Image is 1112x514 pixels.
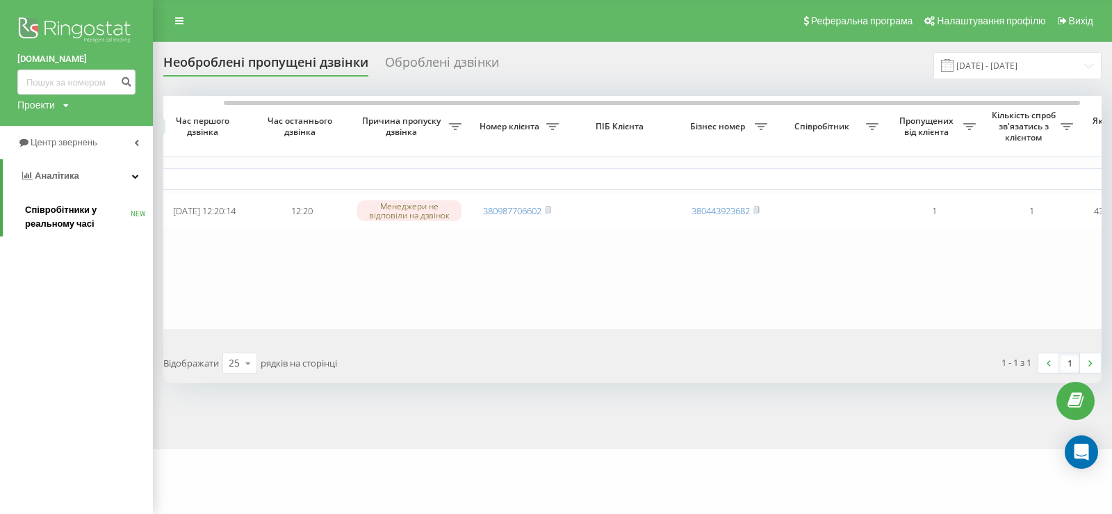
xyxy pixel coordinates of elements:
span: рядків на сторінці [261,357,337,369]
td: 1 [885,193,983,230]
a: Аналiтика [3,159,153,193]
div: Open Intercom Messenger [1065,435,1098,469]
span: Номер клієнта [475,121,546,132]
a: 380443923682 [692,204,750,217]
span: Час першого дзвінка [167,115,242,137]
span: Співробітники у реальному часі [25,203,131,231]
span: Налаштування профілю [937,15,1045,26]
div: 1 - 1 з 1 [1001,355,1031,369]
img: Ringostat logo [17,14,136,49]
input: Пошук за номером [17,70,136,95]
a: [DOMAIN_NAME] [17,52,136,66]
span: Вихід [1069,15,1093,26]
span: Центр звернень [31,137,97,147]
a: Співробітники у реальному часіNEW [25,198,153,236]
span: Час останнього дзвінка [264,115,339,137]
div: Менеджери не відповіли на дзвінок [357,200,461,221]
span: Пропущених від клієнта [892,115,963,137]
td: 12:20 [253,193,350,230]
span: Відображати [163,357,219,369]
span: ПІБ Клієнта [578,121,665,132]
td: [DATE] 12:20:14 [156,193,253,230]
td: 1 [983,193,1080,230]
div: Проекти [17,98,55,112]
div: Необроблені пропущені дзвінки [163,55,368,77]
span: Співробітник [781,121,866,132]
span: Причина пропуску дзвінка [357,115,449,137]
div: Оброблені дзвінки [385,55,499,77]
span: Реферальна програма [811,15,913,26]
span: Кількість спроб зв'язатись з клієнтом [990,110,1061,143]
a: 1 [1059,353,1080,373]
span: Бізнес номер [684,121,755,132]
a: 380987706602 [483,204,541,217]
span: Аналiтика [35,170,79,181]
div: 25 [229,356,240,370]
